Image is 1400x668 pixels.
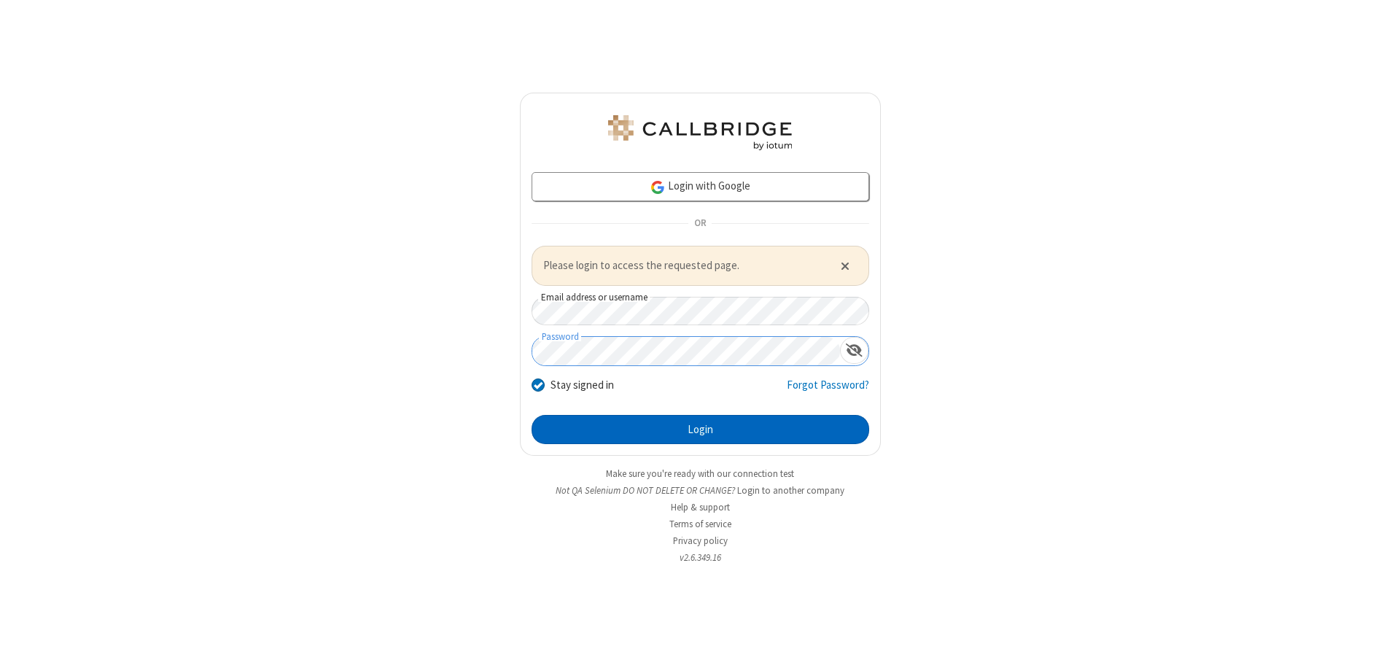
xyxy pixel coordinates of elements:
[520,483,881,497] li: Not QA Selenium DO NOT DELETE OR CHANGE?
[605,115,795,150] img: QA Selenium DO NOT DELETE OR CHANGE
[688,214,712,234] span: OR
[833,255,857,276] button: Close alert
[606,467,794,480] a: Make sure you're ready with our connection test
[671,501,730,513] a: Help & support
[532,415,869,444] button: Login
[737,483,844,497] button: Login to another company
[650,179,666,195] img: google-icon.png
[673,535,728,547] a: Privacy policy
[669,518,731,530] a: Terms of service
[520,551,881,564] li: v2.6.349.16
[543,257,822,274] span: Please login to access the requested page.
[532,297,869,325] input: Email address or username
[840,337,868,364] div: Show password
[532,337,840,365] input: Password
[532,172,869,201] a: Login with Google
[551,377,614,394] label: Stay signed in
[787,377,869,405] a: Forgot Password?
